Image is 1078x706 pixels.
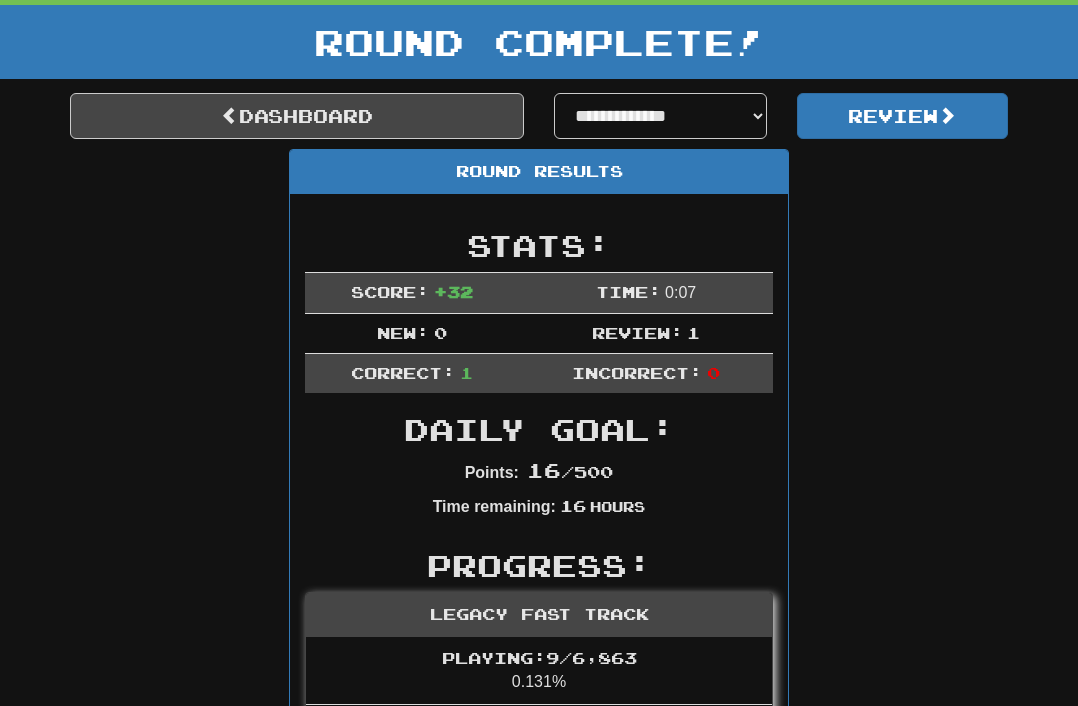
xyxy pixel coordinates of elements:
[306,593,772,637] div: Legacy Fast Track
[590,498,645,515] small: Hours
[687,323,700,342] span: 1
[560,496,586,515] span: 16
[527,458,561,482] span: 16
[305,413,773,446] h2: Daily Goal:
[596,282,661,301] span: Time:
[572,363,702,382] span: Incorrect:
[351,363,455,382] span: Correct:
[707,363,720,382] span: 0
[434,323,447,342] span: 0
[434,282,473,301] span: + 32
[70,93,524,139] a: Dashboard
[465,464,519,481] strong: Points:
[797,93,1009,139] button: Review
[290,150,788,194] div: Round Results
[665,284,696,301] span: 0 : 0 7
[527,462,613,481] span: / 500
[305,549,773,582] h2: Progress:
[377,323,429,342] span: New:
[433,498,556,515] strong: Time remaining:
[442,648,637,667] span: Playing: 9 / 6,863
[306,637,772,705] li: 0.131%
[592,323,683,342] span: Review:
[7,22,1071,62] h1: Round Complete!
[460,363,473,382] span: 1
[351,282,429,301] span: Score:
[305,229,773,262] h2: Stats:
